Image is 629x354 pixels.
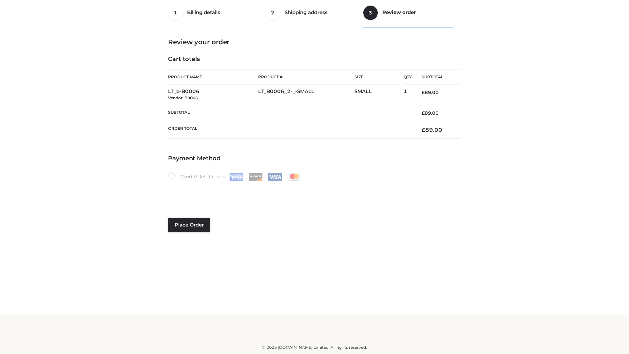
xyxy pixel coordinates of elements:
th: Qty [404,69,412,85]
bdi: 89.00 [422,89,439,95]
td: LT_b-B0006 [168,85,258,105]
span: £ [422,127,425,133]
div: © 2025 [DOMAIN_NAME] Limited. All rights reserved. [97,344,532,351]
small: Vendor: B0006 [168,95,198,100]
td: 1 [404,85,412,105]
img: Amex [229,173,243,181]
bdi: 89.00 [422,110,439,116]
img: Discover [249,173,263,181]
span: £ [422,110,425,116]
bdi: 89.00 [422,127,442,133]
span: £ [422,89,425,95]
h4: Payment Method [168,155,461,162]
label: Credit/Debit Cards [168,172,302,181]
th: Subtotal [412,70,461,85]
th: Size [354,70,400,85]
iframe: Secure payment input frame [167,180,460,204]
th: Subtotal [168,105,412,121]
th: Product # [258,69,354,85]
th: Product Name [168,69,258,85]
td: LT_B0006_2-_-SMALL [258,85,354,105]
button: Place order [168,218,210,232]
h4: Cart totals [168,56,461,63]
h3: Review your order [168,38,461,46]
img: Visa [268,173,282,181]
th: Order Total [168,121,412,139]
td: SMALL [354,85,404,105]
img: Mastercard [287,173,301,181]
